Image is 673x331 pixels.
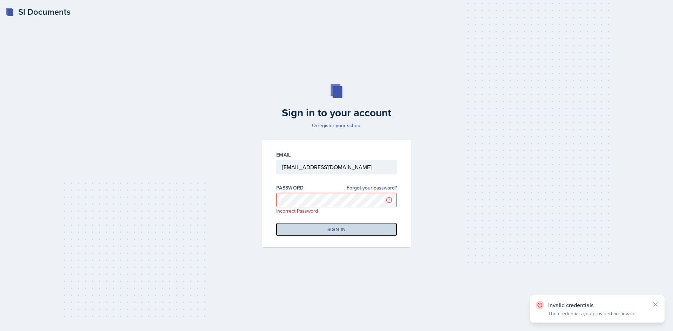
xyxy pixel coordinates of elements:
[276,184,304,191] label: Password
[548,310,646,317] p: The credentials you provided are invalid
[548,302,646,309] p: Invalid credentials
[318,122,361,129] a: register your school
[276,223,397,236] button: Sign in
[347,184,397,192] a: Forgot your password?
[276,160,397,174] input: Email
[276,207,397,214] p: Incorrect Password
[258,106,415,119] h2: Sign in to your account
[327,226,346,233] div: Sign in
[276,151,291,158] label: Email
[6,6,70,18] a: SI Documents
[258,122,415,129] p: Or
